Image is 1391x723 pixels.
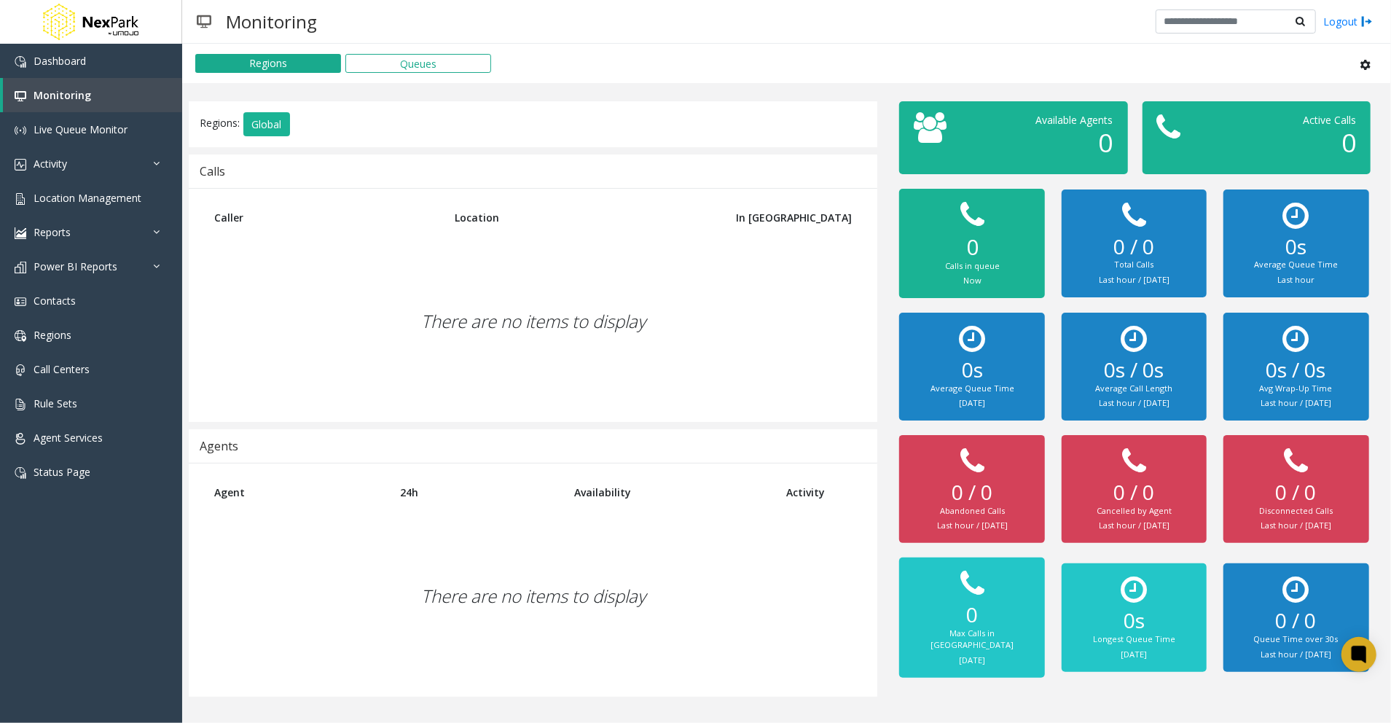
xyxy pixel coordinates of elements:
div: Average Call Length [1076,383,1193,395]
h3: Monitoring [219,4,324,39]
img: 'icon' [15,125,26,136]
h2: 0 [914,603,1030,628]
div: Abandoned Calls [914,505,1030,517]
th: Activity [776,474,863,510]
img: 'icon' [15,433,26,445]
div: Max Calls in [GEOGRAPHIC_DATA] [914,628,1030,652]
small: [DATE] [959,397,985,408]
span: Status Page [34,465,90,479]
small: [DATE] [959,654,985,665]
th: 24h [390,474,564,510]
div: Longest Queue Time [1076,633,1193,646]
small: Last hour / [DATE] [1099,274,1169,285]
span: Location Management [34,191,141,205]
h2: 0s / 0s [1076,358,1193,383]
small: Last hour / [DATE] [1099,520,1169,531]
div: Total Calls [1076,259,1193,271]
div: Average Queue Time [914,383,1030,395]
img: pageIcon [197,4,211,39]
div: Agents [200,437,238,456]
small: Last hour [1277,274,1314,285]
th: In [GEOGRAPHIC_DATA] [700,200,863,235]
div: Disconnected Calls [1238,505,1355,517]
div: Calls in queue [914,260,1030,273]
span: Monitoring [34,88,91,102]
span: Call Centers [34,362,90,376]
h2: 0s / 0s [1238,358,1355,383]
h2: 0s [1076,609,1193,633]
div: Queue Time over 30s [1238,633,1355,646]
img: 'icon' [15,262,26,273]
h2: 0s [1238,235,1355,259]
img: 'icon' [15,330,26,342]
span: Available Agents [1036,113,1113,127]
img: 'icon' [15,227,26,239]
h2: 0 / 0 [1238,609,1355,633]
h2: 0 / 0 [1238,480,1355,505]
img: 'icon' [15,56,26,68]
img: 'icon' [15,159,26,171]
small: Now [963,275,981,286]
small: Last hour / [DATE] [937,520,1008,531]
span: 0 [1099,125,1113,160]
a: Monitoring [3,78,182,112]
div: Cancelled by Agent [1076,505,1193,517]
span: Contacts [34,294,76,308]
span: 0 [1341,125,1356,160]
th: Caller [203,200,444,235]
small: Last hour / [DATE] [1261,397,1331,408]
div: There are no items to display [203,235,863,407]
a: Logout [1323,14,1373,29]
div: Avg Wrap-Up Time [1238,383,1355,395]
img: 'icon' [15,467,26,479]
small: Last hour / [DATE] [1261,649,1331,660]
span: Agent Services [34,431,103,445]
div: Calls [200,162,225,181]
span: Activity [34,157,67,171]
div: There are no items to display [203,510,863,682]
h2: 0 / 0 [1076,480,1193,505]
div: Average Queue Time [1238,259,1355,271]
button: Regions [195,54,341,73]
th: Location [444,200,700,235]
h2: 0 [914,234,1030,260]
th: Agent [203,474,390,510]
img: 'icon' [15,364,26,376]
th: Availability [563,474,776,510]
span: Regions: [200,116,240,130]
span: Rule Sets [34,396,77,410]
h2: 0 / 0 [1076,235,1193,259]
span: Dashboard [34,54,86,68]
span: Reports [34,225,71,239]
small: [DATE] [1121,649,1147,660]
img: logout [1361,14,1373,29]
span: Active Calls [1303,113,1356,127]
img: 'icon' [15,399,26,410]
button: Queues [345,54,491,73]
h2: 0s [914,358,1030,383]
img: 'icon' [15,296,26,308]
img: 'icon' [15,90,26,102]
span: Regions [34,328,71,342]
small: Last hour / [DATE] [1261,520,1331,531]
button: Global [243,112,290,137]
img: 'icon' [15,193,26,205]
span: Power BI Reports [34,259,117,273]
span: Live Queue Monitor [34,122,128,136]
small: Last hour / [DATE] [1099,397,1169,408]
h2: 0 / 0 [914,480,1030,505]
